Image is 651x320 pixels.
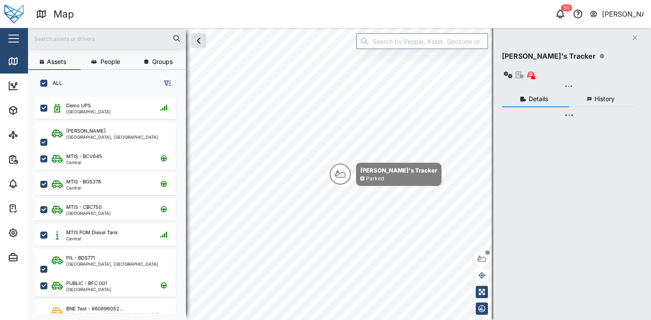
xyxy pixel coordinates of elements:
span: Assets [47,59,66,65]
input: Search assets or drivers [33,32,181,45]
div: Assets [23,105,50,115]
div: MTIS - BCV645 [66,153,102,160]
div: Map marker [330,163,441,186]
div: Map [23,56,43,66]
div: Alarms [23,179,50,189]
div: grid [35,94,185,313]
div: MTIS - CBC750 [66,204,102,211]
div: BNE Test - 860896052... [66,305,123,313]
div: [GEOGRAPHIC_DATA] [66,211,111,215]
div: Reports [23,155,53,164]
div: MTIS - BGS376 [66,178,101,186]
div: Sites [23,130,44,140]
label: ALL [47,80,62,87]
div: Settings [23,228,54,238]
div: [GEOGRAPHIC_DATA] [66,287,111,292]
div: PUBLIC - BFC 001 [66,280,107,287]
span: Groups [152,59,173,65]
div: Central [66,236,118,241]
div: Admin [23,253,49,262]
div: [GEOGRAPHIC_DATA] [66,109,111,114]
img: Main Logo [4,4,24,24]
div: [GEOGRAPHIC_DATA], [GEOGRAPHIC_DATA] [66,262,158,266]
input: Search by People, Asset, Geozone or Place [356,33,488,49]
div: Central [66,186,101,190]
div: [PERSON_NAME] [602,9,644,20]
div: [PERSON_NAME]'s Tracker [360,166,437,175]
div: Map [53,7,74,22]
div: Parked [366,175,384,183]
div: PIL - BDS771 [66,254,95,262]
div: Dashboard [23,81,62,91]
div: Demo UPS [66,102,91,109]
div: MTIS POM Diesel Tank [66,229,118,236]
div: [PERSON_NAME] [66,127,106,135]
div: 50 [561,4,572,11]
button: [PERSON_NAME] [589,8,644,20]
span: Details [529,96,548,102]
div: Central [66,160,102,165]
div: [GEOGRAPHIC_DATA], [GEOGRAPHIC_DATA] [66,135,158,139]
canvas: Map [28,28,651,320]
div: [PERSON_NAME]'s Tracker [502,51,596,62]
span: People [100,59,120,65]
span: History [594,96,615,102]
div: [GEOGRAPHIC_DATA], [GEOGRAPHIC_DATA] [66,313,158,317]
div: Tasks [23,204,47,213]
